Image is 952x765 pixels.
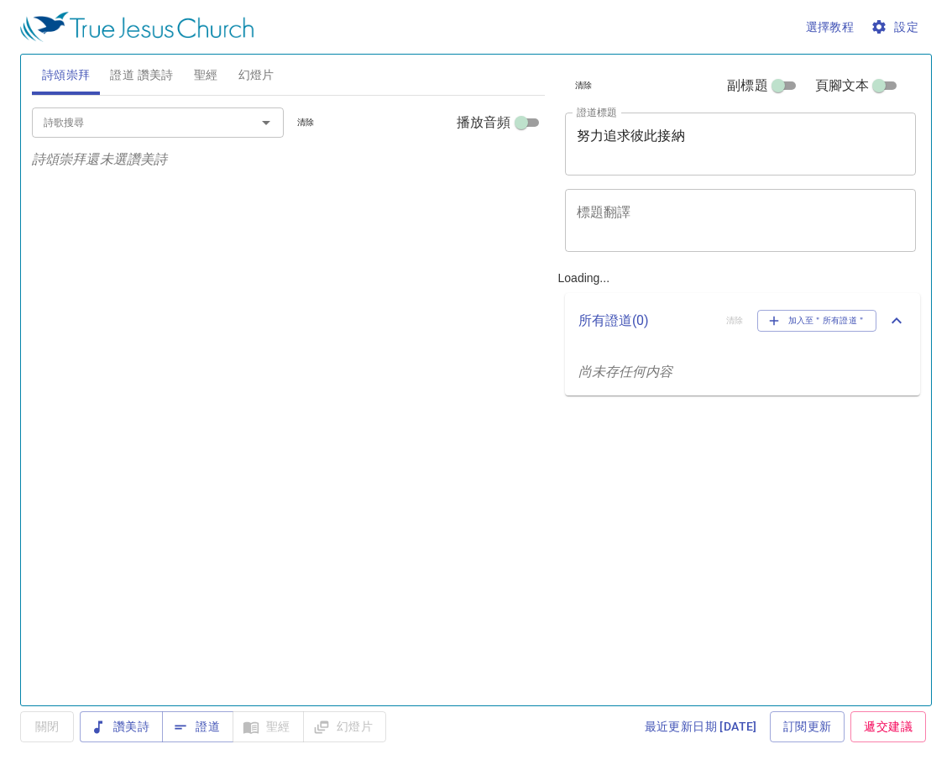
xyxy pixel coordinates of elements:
[565,293,921,348] div: 所有證道(0)清除加入至＂所有證道＂
[645,716,757,737] span: 最近更新日期 [DATE]
[577,128,905,160] textarea: 努力追求彼此接納
[727,76,767,96] span: 副標題
[575,78,593,93] span: 清除
[20,12,254,42] img: True Jesus Church
[194,65,218,86] span: 聖經
[638,711,764,742] a: 最近更新日期 [DATE]
[768,313,866,328] span: 加入至＂所有證道＂
[565,76,603,96] button: 清除
[874,17,918,38] span: 設定
[799,12,861,43] button: 選擇教程
[783,716,832,737] span: 訂閱更新
[42,65,91,86] span: 詩頌崇拜
[162,711,233,742] button: 證道
[297,115,315,130] span: 清除
[850,711,926,742] a: 遞交建議
[80,711,163,742] button: 讚美詩
[806,17,855,38] span: 選擇教程
[32,151,168,167] i: 詩頌崇拜還未選讚美詩
[815,76,870,96] span: 頁腳文本
[578,311,713,331] p: 所有證道 ( 0 )
[287,113,325,133] button: 清除
[175,716,220,737] span: 證道
[867,12,925,43] button: 設定
[578,364,673,380] i: 尚未存任何内容
[254,111,278,134] button: Open
[864,716,913,737] span: 遞交建議
[110,65,173,86] span: 證道 讚美詩
[552,48,928,699] div: Loading...
[757,310,877,332] button: 加入至＂所有證道＂
[238,65,275,86] span: 幻燈片
[457,113,511,133] span: 播放音頻
[770,711,845,742] a: 訂閱更新
[93,716,149,737] span: 讚美詩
